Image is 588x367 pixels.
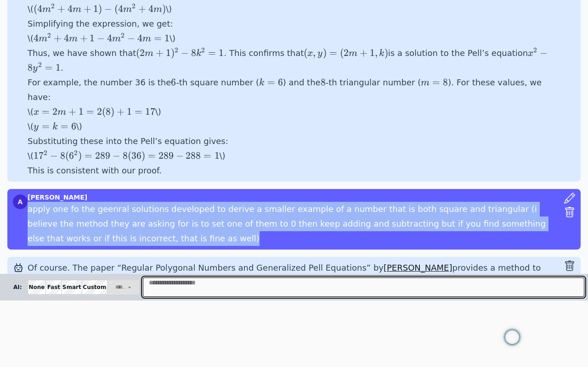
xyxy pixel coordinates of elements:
[323,47,327,59] span: )
[86,106,94,117] span: =
[317,49,322,58] span: y
[68,3,73,15] span: 4
[344,47,349,59] span: 2
[45,61,53,73] span: =
[39,34,47,44] span: m
[340,47,344,59] span: (
[85,150,92,161] span: =
[156,47,164,59] span: +
[80,32,88,44] span: +
[97,106,102,117] span: 2
[60,150,65,161] span: 8
[141,150,145,161] span: )
[384,47,388,59] span: )
[186,150,201,161] span: 288
[79,106,84,117] span: 1
[329,47,337,59] span: =
[166,47,171,59] span: 1
[34,150,39,161] span: 1
[28,193,564,202] div: [PERSON_NAME]
[95,150,110,161] span: 289
[28,202,564,246] div: apply one fo the geenral solutions developed to derive a smaller example of a number that is both...
[196,49,201,58] span: k
[28,75,564,178] p: For example, the number 36 is the -th square number ( ) and the -th triangular number ( ). For th...
[47,31,51,39] span: 2
[267,76,275,88] span: =
[219,47,224,59] span: 1
[142,34,151,44] span: m
[208,47,216,59] span: =
[34,122,39,132] span: y
[145,106,155,117] span: 17
[45,280,62,295] input: Fast
[13,195,28,209] div: A
[98,3,102,15] span: )
[215,150,220,161] span: 1
[528,49,533,58] span: x
[93,3,98,15] span: 1
[51,2,55,10] span: 2
[39,150,44,161] span: 7
[127,32,135,44] span: −
[84,3,91,15] span: +
[127,106,132,117] span: 1
[304,47,307,59] span: (
[123,5,132,14] span: m
[375,47,378,59] span: ,
[259,78,264,88] span: k
[128,150,131,161] span: (
[191,47,196,59] span: 8
[162,3,166,15] span: )
[118,3,123,15] span: 4
[34,3,37,15] span: (
[73,5,81,14] span: m
[33,63,38,73] span: y
[201,46,205,54] span: 2
[69,34,78,44] span: m
[28,17,564,46] p: Simplifying the expression, we get:
[112,34,121,44] span: m
[54,32,62,44] span: +
[28,61,33,73] span: 8
[384,263,452,272] a: [PERSON_NAME]
[104,3,112,15] span: −
[370,47,375,59] span: 1
[137,32,142,44] span: 4
[34,107,39,117] span: x
[28,107,161,117] span: \( \)
[56,61,61,73] span: 1
[123,150,128,161] span: 8
[379,49,384,58] span: k
[533,46,537,54] span: 2
[176,150,184,161] span: −
[154,32,162,44] span: =
[102,106,106,117] span: (
[28,33,175,43] span: \( \)
[171,76,176,88] span: 6
[42,120,50,132] span: =
[111,106,114,117] span: )
[107,32,112,44] span: 4
[278,76,283,88] span: 6
[42,106,50,117] span: =
[117,106,124,117] span: +
[540,47,548,59] span: −
[164,32,170,44] span: 1
[90,32,95,44] span: 1
[136,47,140,59] span: (
[28,151,226,161] span: \( \)
[106,106,111,117] span: 8
[65,150,69,161] span: (
[42,5,51,14] span: m
[38,61,42,69] span: 2
[432,76,440,88] span: =
[68,106,76,117] span: +
[78,150,82,161] span: )
[148,3,153,15] span: 4
[313,47,316,59] span: ,
[153,5,162,14] span: m
[28,261,564,290] p: Of course. The paper “Regular Polygonal Numbers and Generalized Pell Equations” by provides a met...
[171,47,175,59] span: )
[138,3,146,15] span: +
[28,46,564,75] p: Thus, we have shown that . This confirms that is a solution to the Pell’s equation .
